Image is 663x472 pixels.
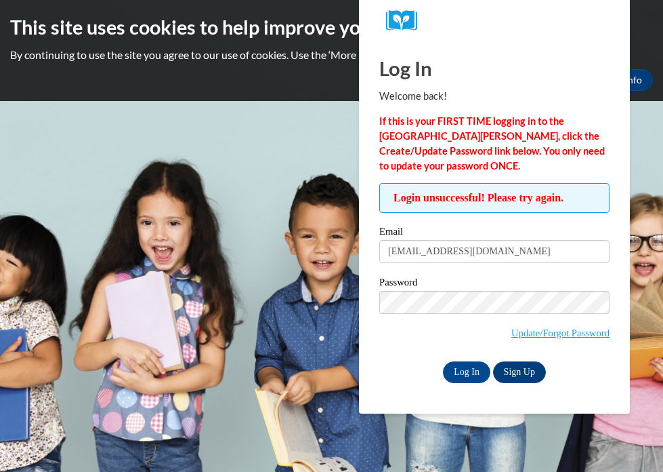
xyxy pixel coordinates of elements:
[443,361,490,383] input: Log In
[511,328,609,338] a: Update/Forgot Password
[379,89,609,104] p: Welcome back!
[379,54,609,82] h1: Log In
[379,277,609,291] label: Password
[609,418,652,461] iframe: Button to launch messaging window
[379,183,609,213] span: Login unsuccessful! Please try again.
[379,115,605,172] strong: If this is your FIRST TIME logging in to the [GEOGRAPHIC_DATA][PERSON_NAME], click the Create/Upd...
[386,10,427,31] img: Logo brand
[10,47,653,62] p: By continuing to use the site you agree to our use of cookies. Use the ‘More info’ button to read...
[386,10,603,31] a: COX Campus
[493,361,546,383] a: Sign Up
[379,227,609,240] label: Email
[10,14,653,41] h2: This site uses cookies to help improve your learning experience.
